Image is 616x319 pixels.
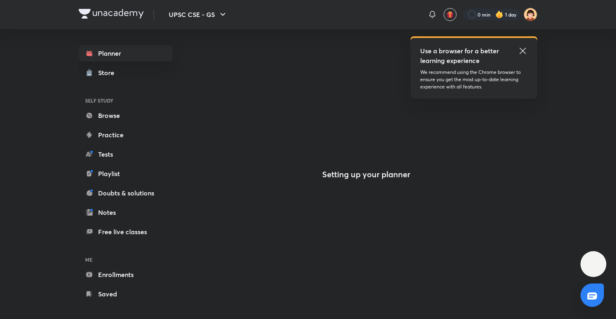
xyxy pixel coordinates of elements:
a: Saved [79,286,172,302]
div: Store [98,68,119,78]
a: Company Logo [79,9,144,21]
a: Practice [79,127,172,143]
img: Karan Singh [524,8,537,21]
button: UPSC CSE - GS [164,6,233,23]
a: Tests [79,146,172,162]
a: Planner [79,45,172,61]
h5: Use a browser for a better learning experience [420,46,501,65]
a: Store [79,65,172,81]
h4: Setting up your planner [322,170,410,179]
img: streak [495,10,503,19]
a: Playlist [79,166,172,182]
a: Notes [79,204,172,220]
a: Browse [79,107,172,124]
button: avatar [444,8,457,21]
h6: SELF STUDY [79,94,172,107]
h6: ME [79,253,172,267]
img: ttu [589,259,598,269]
img: Company Logo [79,9,144,19]
a: Enrollments [79,267,172,283]
a: Doubts & solutions [79,185,172,201]
img: avatar [446,11,454,18]
p: We recommend using the Chrome browser to ensure you get the most up-to-date learning experience w... [420,69,528,90]
a: Free live classes [79,224,172,240]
